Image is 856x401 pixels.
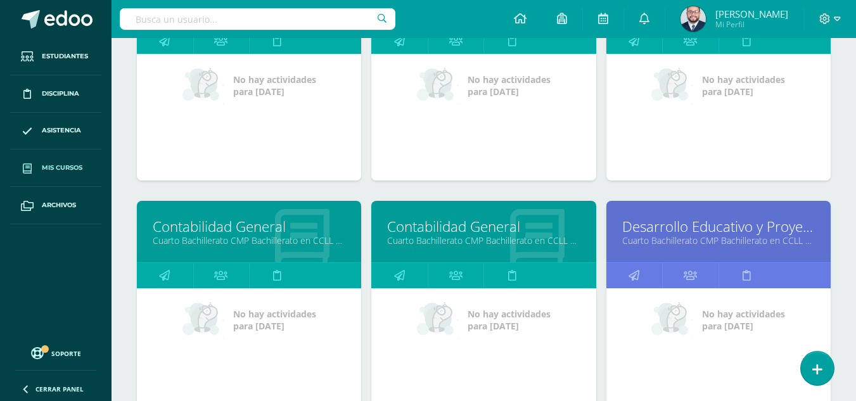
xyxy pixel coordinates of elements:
a: Estudiantes [10,38,101,75]
a: Asistencia [10,113,101,150]
span: Cerrar panel [35,385,84,393]
img: no_activities_small.png [182,67,224,105]
img: no_activities_small.png [651,301,693,339]
a: Soporte [15,344,96,361]
span: Estudiantes [42,51,88,61]
span: No hay actividades para [DATE] [233,308,316,332]
span: Mi Perfil [715,19,788,30]
a: Desarrollo Educativo y Proyecto de Vida [622,217,815,236]
span: No hay actividades para [DATE] [468,308,551,332]
a: Contabilidad General [387,217,580,236]
a: Cuarto Bachillerato CMP Bachillerato en CCLL con Orientación en Computación "D" [153,234,345,246]
span: Disciplina [42,89,79,99]
a: Mis cursos [10,150,101,187]
a: Disciplina [10,75,101,113]
span: Soporte [51,349,81,358]
span: Archivos [42,200,76,210]
img: 6a2ad2c6c0b72cf555804368074c1b95.png [680,6,706,32]
img: no_activities_small.png [417,301,459,339]
img: no_activities_small.png [417,67,459,105]
a: Cuarto Bachillerato CMP Bachillerato en CCLL con Orientación en Computación "E" [622,234,815,246]
span: Asistencia [42,125,81,136]
span: [PERSON_NAME] [715,8,788,20]
a: Cuarto Bachillerato CMP Bachillerato en CCLL con Orientación en Computación "E" [387,234,580,246]
span: Mis cursos [42,163,82,173]
a: Archivos [10,187,101,224]
span: No hay actividades para [DATE] [702,73,785,98]
span: No hay actividades para [DATE] [468,73,551,98]
img: no_activities_small.png [182,301,224,339]
span: No hay actividades para [DATE] [702,308,785,332]
img: no_activities_small.png [651,67,693,105]
span: No hay actividades para [DATE] [233,73,316,98]
input: Busca un usuario... [120,8,395,30]
a: Contabilidad General [153,217,345,236]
